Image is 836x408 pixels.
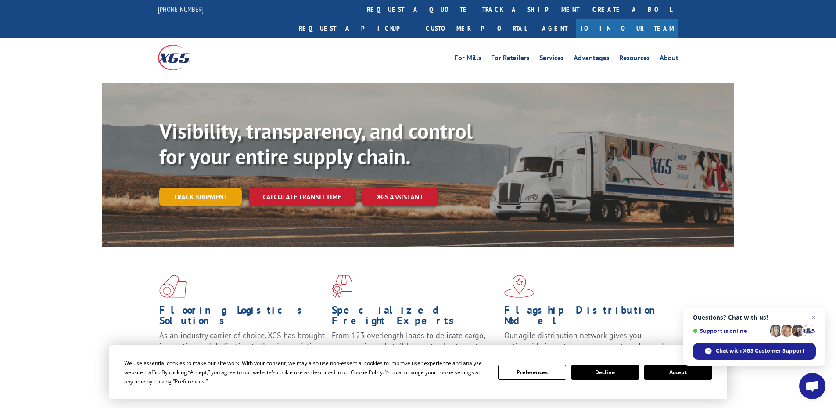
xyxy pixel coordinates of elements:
button: Preferences [498,365,566,380]
button: Decline [571,365,639,380]
span: Questions? Chat with us! [693,314,816,321]
a: Advantages [574,54,610,64]
h1: Flagship Distribution Model [504,305,670,330]
a: About [660,54,678,64]
a: For Retailers [491,54,530,64]
a: Services [539,54,564,64]
span: Support is online [693,328,767,334]
img: xgs-icon-focused-on-flooring-red [332,275,352,298]
span: Chat with XGS Customer Support [693,343,816,360]
a: XGS ASSISTANT [362,188,438,206]
span: Our agile distribution network gives you nationwide inventory management on demand. [504,330,666,351]
a: Open chat [799,373,825,399]
a: Resources [619,54,650,64]
a: Customer Portal [419,19,533,38]
div: Cookie Consent Prompt [109,345,727,399]
a: Calculate transit time [249,188,355,206]
button: Accept [644,365,712,380]
span: Cookie Policy [351,368,383,376]
h1: Specialized Freight Experts [332,305,498,330]
a: Join Our Team [576,19,678,38]
p: From 123 overlength loads to delicate cargo, our experienced staff knows the best way to move you... [332,330,498,369]
h1: Flooring Logistics Solutions [159,305,325,330]
span: Chat with XGS Customer Support [716,347,804,355]
span: Preferences [175,378,205,385]
div: We use essential cookies to make our site work. With your consent, we may also use non-essential ... [124,358,488,386]
a: Agent [533,19,576,38]
a: For Mills [455,54,481,64]
a: [PHONE_NUMBER] [158,5,204,14]
a: Request a pickup [292,19,419,38]
span: As an industry carrier of choice, XGS has brought innovation and dedication to flooring logistics... [159,330,325,361]
img: xgs-icon-total-supply-chain-intelligence-red [159,275,187,298]
img: xgs-icon-flagship-distribution-model-red [504,275,535,298]
a: Track shipment [159,188,242,206]
b: Visibility, transparency, and control for your entire supply chain. [159,117,473,170]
